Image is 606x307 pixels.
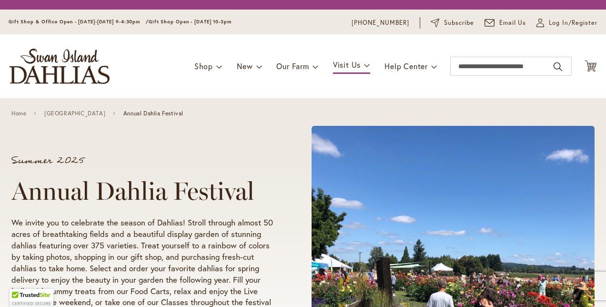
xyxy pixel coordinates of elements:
div: TrustedSite Certified [10,289,53,307]
span: Help Center [384,61,428,71]
a: store logo [10,49,110,84]
a: Email Us [485,18,526,28]
span: Annual Dahlia Festival [123,110,183,117]
span: Email Us [499,18,526,28]
span: Visit Us [333,60,361,70]
a: [PHONE_NUMBER] [352,18,409,28]
a: Subscribe [431,18,474,28]
span: Log In/Register [549,18,597,28]
a: Log In/Register [536,18,597,28]
span: New [237,61,252,71]
span: Gift Shop & Office Open - [DATE]-[DATE] 9-4:30pm / [9,19,149,25]
a: Home [11,110,26,117]
span: Shop [194,61,213,71]
span: Our Farm [276,61,309,71]
span: Subscribe [444,18,474,28]
h1: Annual Dahlia Festival [11,177,275,205]
span: Gift Shop Open - [DATE] 10-3pm [149,19,232,25]
p: Summer 2025 [11,156,275,165]
button: Search [554,59,562,74]
a: [GEOGRAPHIC_DATA] [44,110,105,117]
